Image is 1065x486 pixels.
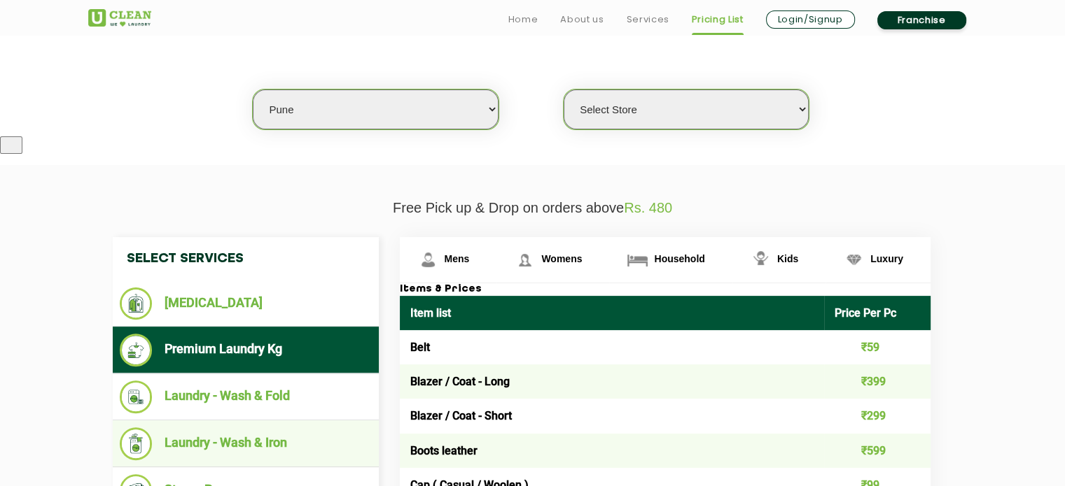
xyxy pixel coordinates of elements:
a: Pricing List [692,11,744,28]
a: About us [560,11,604,28]
img: Dry Cleaning [120,287,153,320]
img: Household [625,248,650,272]
h3: Items & Prices [400,283,931,296]
span: Womens [541,253,582,264]
img: Premium Laundry Kg [120,334,153,366]
img: Laundry - Wash & Fold [120,380,153,413]
th: Item list [400,296,825,330]
li: [MEDICAL_DATA] [120,287,372,320]
th: Price Per Pc [824,296,931,330]
span: Rs. 480 [624,200,672,215]
img: Laundry - Wash & Iron [120,427,153,460]
td: ₹299 [824,399,931,433]
p: Free Pick up & Drop on orders above [88,200,977,216]
li: Laundry - Wash & Fold [120,380,372,413]
a: Login/Signup [766,10,855,29]
a: Franchise [877,11,966,29]
a: Services [626,11,669,28]
h4: Select Services [113,237,379,280]
td: ₹399 [824,364,931,399]
td: Blazer / Coat - Long [400,364,825,399]
td: ₹599 [824,434,931,468]
img: Luxury [842,248,866,272]
li: Premium Laundry Kg [120,334,372,366]
td: Blazer / Coat - Short [400,399,825,433]
span: Household [654,253,704,264]
img: Kids [749,248,773,272]
img: Mens [416,248,440,272]
a: Home [508,11,538,28]
img: UClean Laundry and Dry Cleaning [88,9,151,27]
span: Luxury [870,253,903,264]
td: Belt [400,330,825,364]
li: Laundry - Wash & Iron [120,427,372,460]
span: Kids [777,253,798,264]
span: Mens [445,253,470,264]
td: Boots leather [400,434,825,468]
td: ₹59 [824,330,931,364]
img: Womens [513,248,537,272]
